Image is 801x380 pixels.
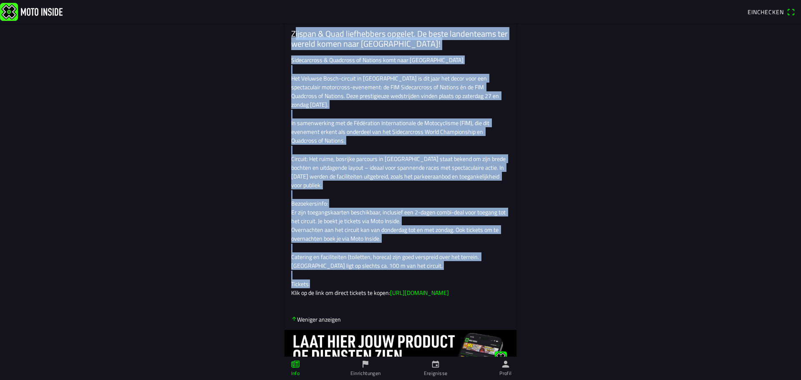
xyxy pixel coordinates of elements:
[291,199,510,243] p: Bezoekersinfo: Er zijn toegangskaarten beschikbaar, inclusief een 2-dagen combi-deal voor toegang...
[431,360,440,369] ion-icon: calendar
[424,370,448,377] ion-label: Ereignisse
[291,154,510,189] p: Circuit: Het ruime, bosrijke parcours in [GEOGRAPHIC_DATA] staat bekend om zijn brede bochten en ...
[291,118,510,145] p: In samenwerking met de Fédération Internationale de Motocyclisme (FIM), die dit evenement erkent ...
[350,370,381,377] ion-label: Einrichtungen
[291,370,300,377] ion-label: Info
[499,370,511,377] ion-label: Profil
[291,29,510,49] ion-card-title: Zijspan & Quad liefhebbers opgelet. De beste landenteams ter wereld komen naar [GEOGRAPHIC_DATA]!
[291,279,510,297] p: Tickets: Klik op de link om direct tickets te kopen:
[743,5,799,19] a: Eincheckenqr scanner
[291,74,510,109] p: Het Veluwse Bosch-circuit in [GEOGRAPHIC_DATA] is dit jaar het decor voor een spectaculair motorc...
[291,55,510,64] p: Sidecarcross & Quadcross of Nations komt naar [GEOGRAPHIC_DATA]
[291,316,297,322] ion-icon: arrow down
[361,360,370,369] ion-icon: flag
[291,360,300,369] ion-icon: paper
[748,8,783,16] span: Einchecken
[291,315,341,324] p: Weniger anzeigen
[291,252,510,270] p: Catering en faciliteiten (toiletten, horeca) zijn goed verspreid over het terrein. [GEOGRAPHIC_DA...
[501,360,510,369] ion-icon: person
[390,288,449,297] a: [URL][DOMAIN_NAME]
[285,330,516,373] img: ovdhpoPiYVyyWxH96Op6EavZdUOyIWdtEOENrLni.jpg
